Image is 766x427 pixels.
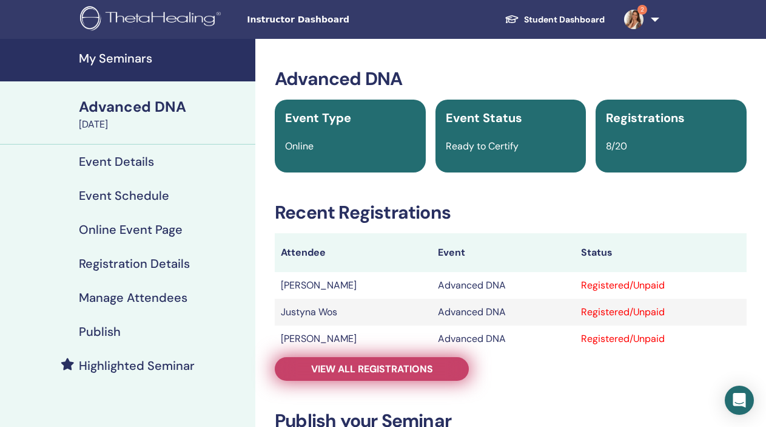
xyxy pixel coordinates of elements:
h3: Advanced DNA [275,68,747,90]
h4: Event Details [79,154,154,169]
span: Registrations [606,110,685,126]
th: Status [575,233,747,272]
img: graduation-cap-white.svg [505,14,519,24]
div: Registered/Unpaid [581,305,741,319]
td: Justyna Wos [275,299,432,326]
a: Student Dashboard [495,9,614,31]
h4: Event Schedule [79,188,169,203]
h4: Online Event Page [79,222,183,237]
a: Advanced DNA[DATE] [72,97,255,132]
img: logo.png [80,6,225,33]
td: Advanced DNA [432,326,575,352]
h4: My Seminars [79,51,248,66]
h4: Publish [79,324,121,339]
span: View all registrations [311,363,433,375]
h4: Registration Details [79,256,190,271]
td: [PERSON_NAME] [275,272,432,299]
th: Event [432,233,575,272]
td: [PERSON_NAME] [275,326,432,352]
div: Open Intercom Messenger [725,386,754,415]
span: Online [285,140,314,152]
div: Registered/Unpaid [581,278,741,293]
h4: Manage Attendees [79,290,187,305]
div: Advanced DNA [79,97,248,117]
td: Advanced DNA [432,299,575,326]
div: Registered/Unpaid [581,332,741,346]
span: 2 [637,5,647,15]
div: [DATE] [79,117,248,132]
td: Advanced DNA [432,272,575,299]
span: Instructor Dashboard [247,13,429,26]
span: 8/20 [606,140,627,152]
th: Attendee [275,233,432,272]
a: View all registrations [275,357,469,381]
span: Event Status [446,110,522,126]
img: default.jpg [624,10,643,29]
h3: Recent Registrations [275,202,747,224]
h4: Highlighted Seminar [79,358,195,373]
span: Event Type [285,110,351,126]
span: Ready to Certify [446,140,519,152]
